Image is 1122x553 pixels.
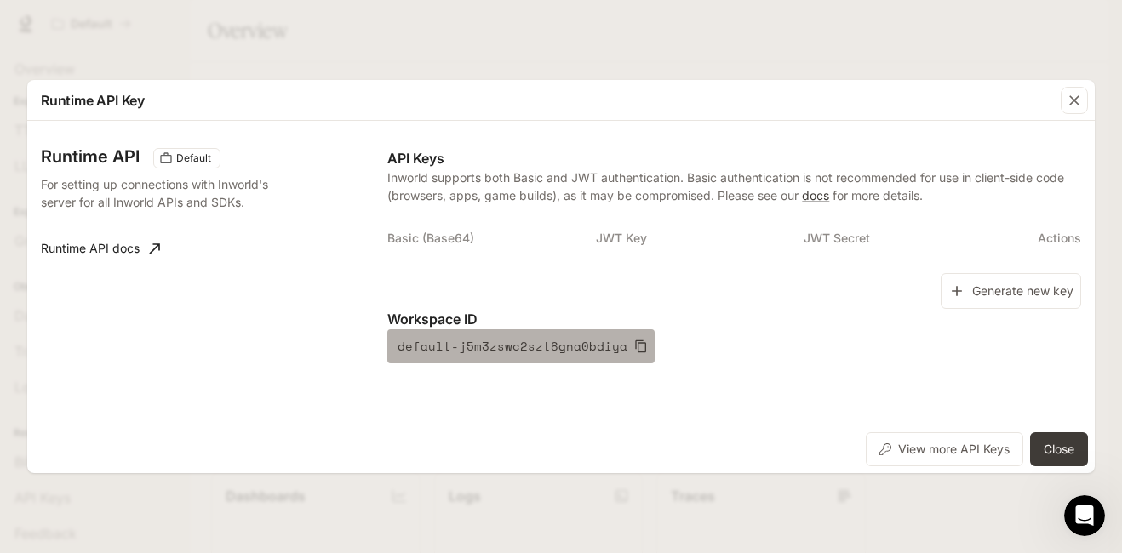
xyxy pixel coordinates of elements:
iframe: Intercom live chat [1064,495,1105,536]
th: JWT Secret [804,218,1011,259]
button: Generate new key [941,273,1081,310]
th: Basic (Base64) [387,218,595,259]
div: These keys will apply to your current workspace only [153,148,220,168]
h3: Runtime API [41,148,140,165]
button: Close [1030,432,1088,466]
p: API Keys [387,148,1081,168]
th: Actions [1012,218,1081,259]
p: For setting up connections with Inworld's server for all Inworld APIs and SDKs. [41,175,290,211]
a: Runtime API docs [34,231,167,265]
p: Inworld supports both Basic and JWT authentication. Basic authentication is not recommended for u... [387,168,1081,204]
button: default-j5m3zswc2szt8gna0bdiya [387,329,655,363]
a: docs [802,188,829,202]
p: Runtime API Key [41,90,145,111]
p: Workspace ID [387,309,1081,329]
th: JWT Key [596,218,804,259]
button: View more API Keys [866,432,1023,466]
span: Default [169,151,218,166]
